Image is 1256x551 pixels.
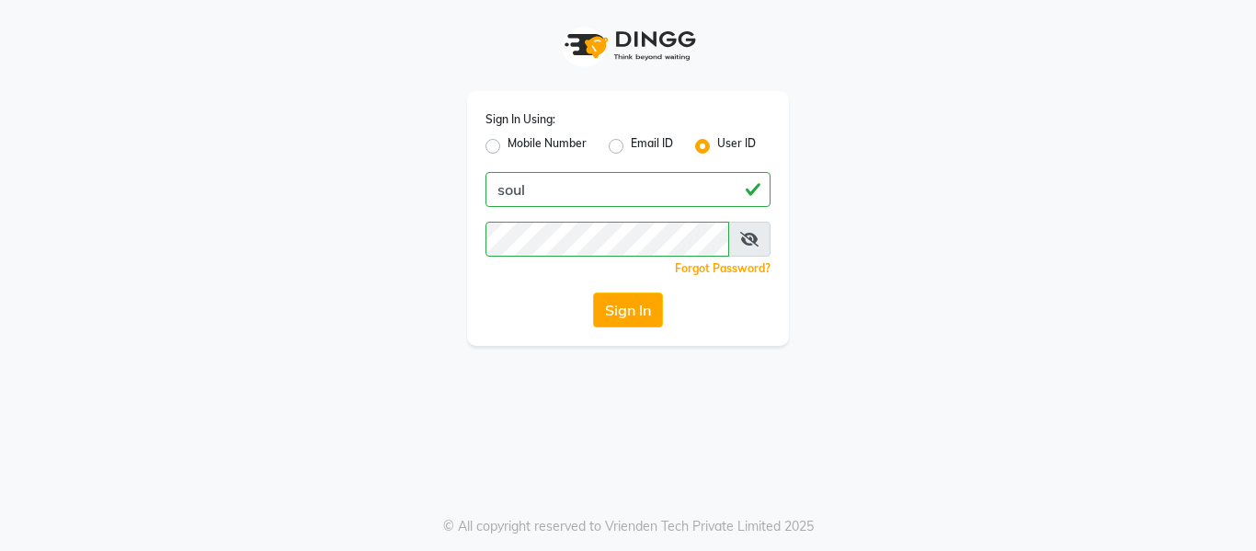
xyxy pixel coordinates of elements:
label: Email ID [631,135,673,157]
input: Username [485,172,771,207]
a: Forgot Password? [675,261,771,275]
label: Sign In Using: [485,111,555,128]
label: Mobile Number [508,135,587,157]
input: Username [485,222,729,257]
label: User ID [717,135,756,157]
button: Sign In [593,293,663,327]
img: logo1.svg [554,18,702,73]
